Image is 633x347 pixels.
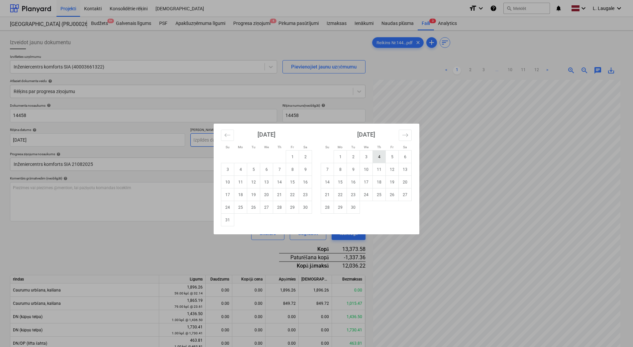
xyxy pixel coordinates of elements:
[234,176,247,188] td: Monday, August 11, 2025
[338,145,343,149] small: Mo
[299,176,312,188] td: Saturday, August 16, 2025
[386,151,399,163] td: Friday, September 5, 2025
[399,163,412,176] td: Saturday, September 13, 2025
[386,188,399,201] td: Friday, September 26, 2025
[399,176,412,188] td: Saturday, September 20, 2025
[286,163,299,176] td: Friday, August 8, 2025
[334,188,347,201] td: Monday, September 22, 2025
[234,163,247,176] td: Monday, August 4, 2025
[264,145,269,149] small: We
[373,151,386,163] td: Thursday, September 4, 2025
[247,188,260,201] td: Tuesday, August 19, 2025
[273,163,286,176] td: Thursday, August 7, 2025
[247,176,260,188] td: Tuesday, August 12, 2025
[334,176,347,188] td: Monday, September 15, 2025
[334,151,347,163] td: Monday, September 1, 2025
[373,163,386,176] td: Thursday, September 11, 2025
[399,188,412,201] td: Saturday, September 27, 2025
[214,124,419,234] div: Calendar
[273,188,286,201] td: Thursday, August 21, 2025
[234,188,247,201] td: Monday, August 18, 2025
[403,145,407,149] small: Sa
[260,176,273,188] td: Wednesday, August 13, 2025
[321,176,334,188] td: Sunday, September 14, 2025
[273,201,286,214] td: Thursday, August 28, 2025
[303,145,307,149] small: Sa
[347,176,360,188] td: Tuesday, September 16, 2025
[334,163,347,176] td: Monday, September 8, 2025
[373,188,386,201] td: Thursday, September 25, 2025
[221,176,234,188] td: Sunday, August 10, 2025
[234,201,247,214] td: Monday, August 25, 2025
[399,151,412,163] td: Saturday, September 6, 2025
[334,201,347,214] td: Monday, September 29, 2025
[600,315,633,347] iframe: Chat Widget
[321,163,334,176] td: Sunday, September 7, 2025
[299,188,312,201] td: Saturday, August 23, 2025
[299,201,312,214] td: Saturday, August 30, 2025
[373,176,386,188] td: Thursday, September 18, 2025
[286,176,299,188] td: Friday, August 15, 2025
[364,145,369,149] small: We
[321,201,334,214] td: Sunday, September 28, 2025
[260,163,273,176] td: Wednesday, August 6, 2025
[321,188,334,201] td: Sunday, September 21, 2025
[221,130,234,141] button: Move backward to switch to the previous month.
[252,145,256,149] small: Tu
[291,145,294,149] small: Fr
[260,188,273,201] td: Wednesday, August 20, 2025
[247,201,260,214] td: Tuesday, August 26, 2025
[238,145,243,149] small: Mo
[360,176,373,188] td: Wednesday, September 17, 2025
[286,151,299,163] td: Friday, August 1, 2025
[286,188,299,201] td: Friday, August 22, 2025
[226,145,230,149] small: Su
[247,163,260,176] td: Tuesday, August 5, 2025
[347,188,360,201] td: Tuesday, September 23, 2025
[221,163,234,176] td: Sunday, August 3, 2025
[390,145,393,149] small: Fr
[260,201,273,214] td: Wednesday, August 27, 2025
[360,163,373,176] td: Wednesday, September 10, 2025
[347,201,360,214] td: Tuesday, September 30, 2025
[357,131,375,138] strong: [DATE]
[277,145,281,149] small: Th
[347,163,360,176] td: Tuesday, September 9, 2025
[360,151,373,163] td: Wednesday, September 3, 2025
[299,163,312,176] td: Saturday, August 9, 2025
[221,201,234,214] td: Sunday, August 24, 2025
[273,176,286,188] td: Thursday, August 14, 2025
[347,151,360,163] td: Tuesday, September 2, 2025
[221,188,234,201] td: Sunday, August 17, 2025
[221,214,234,226] td: Sunday, August 31, 2025
[351,145,355,149] small: Tu
[360,188,373,201] td: Wednesday, September 24, 2025
[386,163,399,176] td: Friday, September 12, 2025
[258,131,275,138] strong: [DATE]
[386,176,399,188] td: Friday, September 19, 2025
[325,145,329,149] small: Su
[377,145,381,149] small: Th
[286,201,299,214] td: Friday, August 29, 2025
[399,130,412,141] button: Move forward to switch to the next month.
[299,151,312,163] td: Saturday, August 2, 2025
